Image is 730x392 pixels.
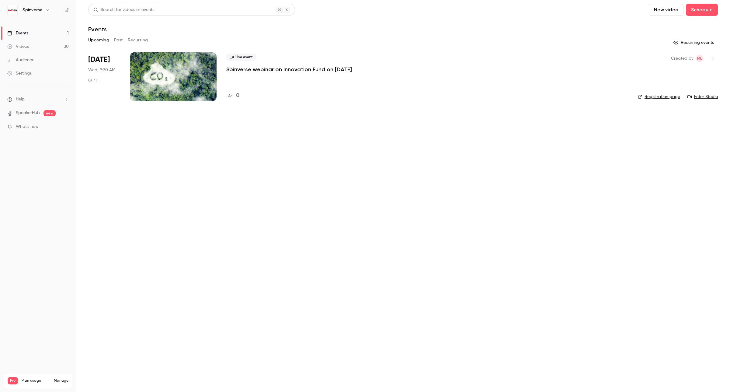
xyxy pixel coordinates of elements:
[22,378,50,383] span: Plan usage
[61,124,69,130] iframe: Noticeable Trigger
[16,124,39,130] span: What's new
[7,30,28,36] div: Events
[114,35,123,45] button: Past
[686,4,718,16] button: Schedule
[236,92,239,100] h4: 0
[88,26,107,33] h1: Events
[671,55,693,62] span: Created by
[7,96,69,103] li: help-dropdown-opener
[7,57,34,63] div: Audience
[226,92,239,100] a: 0
[638,94,680,100] a: Registration page
[128,35,148,45] button: Recurring
[226,66,352,73] a: Spinverse webinar on Innovation Fund on [DATE]
[696,55,703,62] span: Maarit Liimatta
[93,7,154,13] div: Search for videos or events
[88,35,109,45] button: Upcoming
[54,378,68,383] a: Manage
[16,110,40,116] a: SpeakerHub
[649,4,683,16] button: New video
[88,55,110,65] span: [DATE]
[43,110,56,116] span: new
[7,70,32,76] div: Settings
[687,94,718,100] a: Enter Studio
[88,52,120,101] div: Nov 5 Wed, 9:30 AM (Europe/Helsinki)
[8,5,17,15] img: Spinverse
[23,7,43,13] h6: Spinverse
[16,96,25,103] span: Help
[671,38,718,47] button: Recurring events
[7,44,29,50] div: Videos
[226,54,256,61] span: Live event
[8,377,18,384] span: Pro
[88,67,115,73] span: Wed, 9:30 AM
[88,78,99,83] div: 1 h
[697,55,702,62] span: ML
